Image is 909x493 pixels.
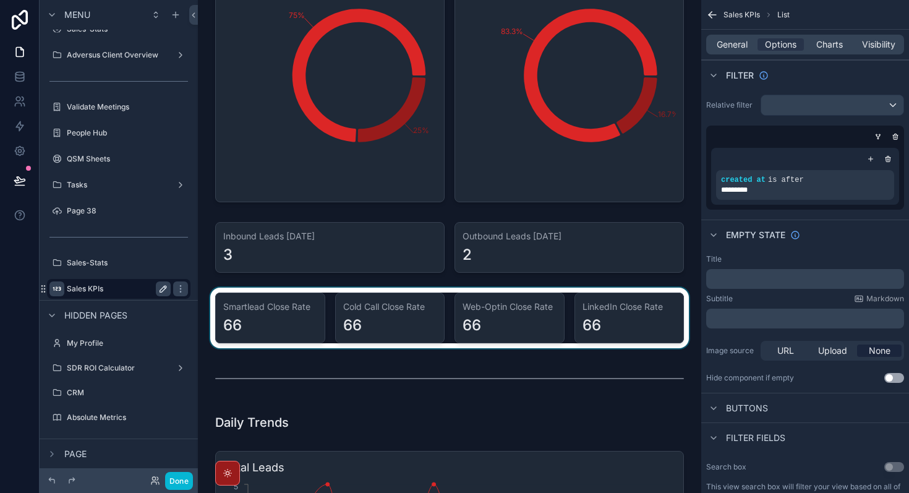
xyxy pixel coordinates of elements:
[47,279,190,299] a: Sales KPIs
[818,345,847,357] span: Upload
[47,45,190,65] a: Adversus Client Overview
[47,358,190,378] a: SDR ROI Calculator
[706,462,746,472] label: Search box
[67,50,171,60] label: Adversus Client Overview
[726,402,768,414] span: Buttons
[67,206,188,216] label: Page 38
[67,363,171,373] label: SDR ROI Calculator
[768,176,804,184] span: is after
[706,346,756,356] label: Image source
[706,100,756,110] label: Relative filter
[47,175,190,195] a: Tasks
[47,201,190,221] a: Page 38
[67,128,188,138] label: People Hub
[64,309,127,322] span: Hidden pages
[47,333,190,353] a: My Profile
[854,294,904,304] a: Markdown
[726,69,754,82] span: Filter
[726,432,785,444] span: Filter fields
[67,102,188,112] label: Validate Meetings
[64,9,90,21] span: Menu
[165,472,193,490] button: Done
[721,176,766,184] span: created at
[64,448,87,460] span: Page
[869,345,890,357] span: None
[866,294,904,304] span: Markdown
[67,284,166,294] label: Sales KPIs
[67,154,188,164] label: QSM Sheets
[706,269,904,289] div: scrollable content
[706,309,904,328] div: scrollable content
[706,294,733,304] label: Subtitle
[726,229,785,241] span: Empty state
[67,258,188,268] label: Sales-Stats
[47,149,190,169] a: QSM Sheets
[777,345,794,357] span: URL
[706,254,722,264] label: Title
[816,38,843,51] span: Charts
[862,38,895,51] span: Visibility
[67,388,188,398] label: CRM
[67,338,188,348] label: My Profile
[717,38,748,51] span: General
[765,38,796,51] span: Options
[47,408,190,427] a: Absolute Metrics
[706,373,794,383] div: Hide component if empty
[47,253,190,273] a: Sales-Stats
[67,413,188,422] label: Absolute Metrics
[777,10,790,20] span: List
[47,383,190,403] a: CRM
[723,10,760,20] span: Sales KPIs
[47,97,190,117] a: Validate Meetings
[67,180,171,190] label: Tasks
[47,123,190,143] a: People Hub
